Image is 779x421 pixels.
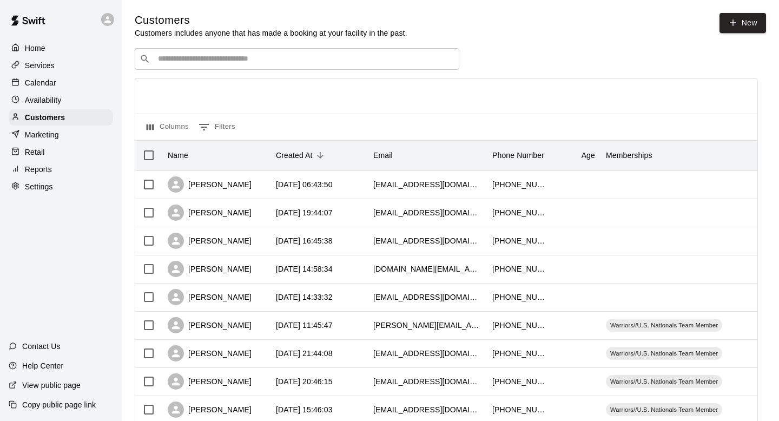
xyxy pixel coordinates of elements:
[606,349,722,358] span: Warriors//U.S. Nationals Team Member
[276,264,333,274] div: 2025-08-15 14:58:34
[168,373,252,390] div: [PERSON_NAME]
[25,95,62,106] p: Availability
[600,140,763,170] div: Memberships
[162,140,270,170] div: Name
[606,140,652,170] div: Memberships
[25,147,45,157] p: Retail
[9,161,113,177] a: Reports
[9,109,113,126] a: Customers
[168,261,252,277] div: [PERSON_NAME]
[606,375,722,388] div: Warriors//U.S. Nationals Team Member
[487,140,552,170] div: Phone Number
[9,127,113,143] a: Marketing
[276,348,333,359] div: 2025-08-14 21:44:08
[606,377,722,386] span: Warriors//U.S. Nationals Team Member
[22,360,63,371] p: Help Center
[368,140,487,170] div: Email
[373,404,481,415] div: wjshock@gmail.com
[492,179,546,190] div: +15732968658
[168,205,252,221] div: [PERSON_NAME]
[719,13,766,33] a: New
[492,264,546,274] div: +15739993332
[168,317,252,333] div: [PERSON_NAME]
[135,48,459,70] div: Search customers by name or email
[9,144,113,160] a: Retail
[9,57,113,74] a: Services
[276,140,313,170] div: Created At
[492,376,546,387] div: +16603469662
[25,181,53,192] p: Settings
[492,404,546,415] div: +16605253686
[276,292,333,302] div: 2025-08-15 14:33:32
[492,140,544,170] div: Phone Number
[492,348,546,359] div: +15738083415
[276,179,333,190] div: 2025-08-16 06:43:50
[22,399,96,410] p: Copy public page link
[168,233,252,249] div: [PERSON_NAME]
[552,140,600,170] div: Age
[168,289,252,305] div: [PERSON_NAME]
[25,77,56,88] p: Calendar
[22,341,61,352] p: Contact Us
[25,129,59,140] p: Marketing
[9,92,113,108] a: Availability
[276,207,333,218] div: 2025-08-15 19:44:07
[373,264,481,274] div: bryce.a.bond@gmail.com
[276,235,333,246] div: 2025-08-15 16:45:38
[582,140,595,170] div: Age
[606,405,722,414] span: Warriors//U.S. Nationals Team Member
[22,380,81,391] p: View public page
[373,179,481,190] div: vturner639@gmail.com
[25,43,45,54] p: Home
[25,60,55,71] p: Services
[606,319,722,332] div: Warriors//U.S. Nationals Team Member
[168,402,252,418] div: [PERSON_NAME]
[196,119,238,136] button: Show filters
[9,40,113,56] a: Home
[144,119,192,136] button: Select columns
[168,345,252,361] div: [PERSON_NAME]
[270,140,368,170] div: Created At
[135,28,407,38] p: Customers includes anyone that has made a booking at your facility in the past.
[373,376,481,387] div: ateter85@gmail.com
[492,320,546,331] div: +15734899018
[276,376,333,387] div: 2025-08-14 20:46:15
[373,207,481,218] div: dave5497@hotmail.com
[373,235,481,246] div: brookeberkey@gmail.com
[492,235,546,246] div: +15733031406
[25,112,65,123] p: Customers
[492,292,546,302] div: +15737216635
[373,348,481,359] div: miller4233@gmail.com
[606,403,722,416] div: Warriors//U.S. Nationals Team Member
[168,176,252,193] div: [PERSON_NAME]
[313,148,328,163] button: Sort
[9,75,113,91] a: Calendar
[373,292,481,302] div: heatherrisenhoover@hotmail.com
[606,347,722,360] div: Warriors//U.S. Nationals Team Member
[276,404,333,415] div: 2025-08-14 15:46:03
[492,207,546,218] div: +14172245497
[373,320,481,331] div: paul.wissmann@veteransunited.com
[373,140,393,170] div: Email
[9,179,113,195] a: Settings
[135,13,407,28] h5: Customers
[168,140,188,170] div: Name
[276,320,333,331] div: 2025-08-15 11:45:47
[25,164,52,175] p: Reports
[606,321,722,330] span: Warriors//U.S. Nationals Team Member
